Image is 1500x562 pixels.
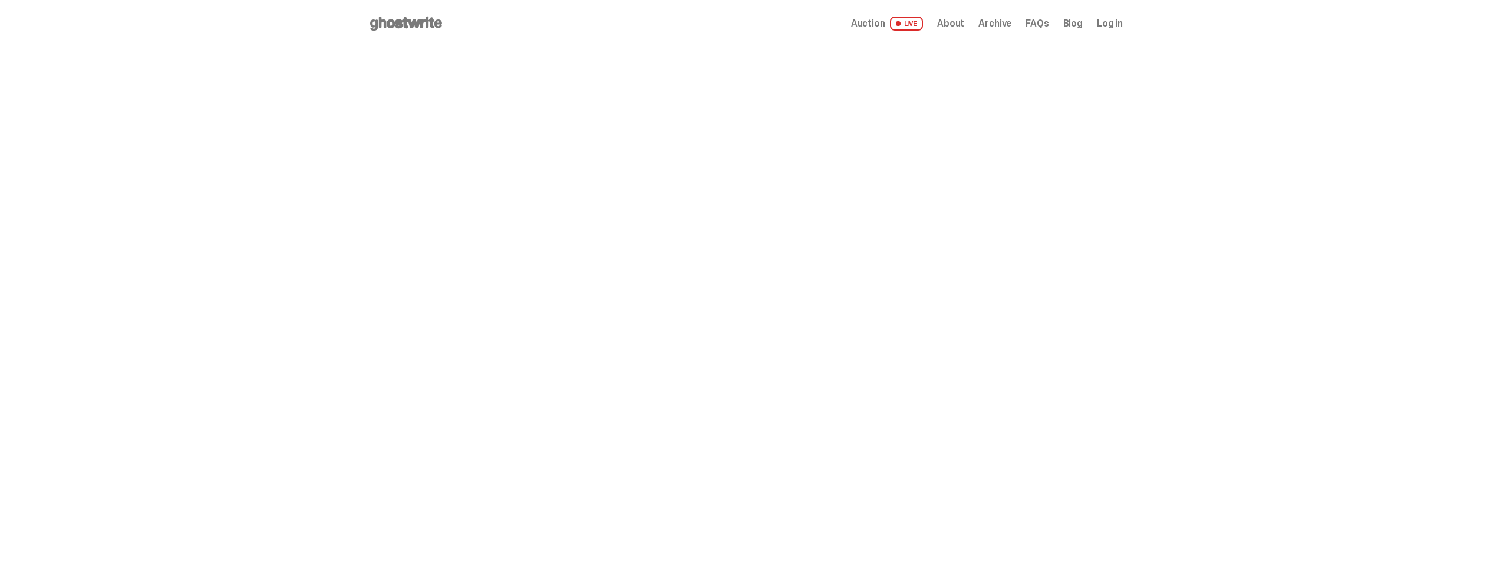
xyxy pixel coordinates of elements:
a: FAQs [1026,19,1049,28]
a: Auction LIVE [851,17,923,31]
a: Log in [1097,19,1123,28]
span: Auction [851,19,885,28]
a: Archive [978,19,1011,28]
span: LIVE [890,17,924,31]
a: About [937,19,964,28]
a: Blog [1063,19,1083,28]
